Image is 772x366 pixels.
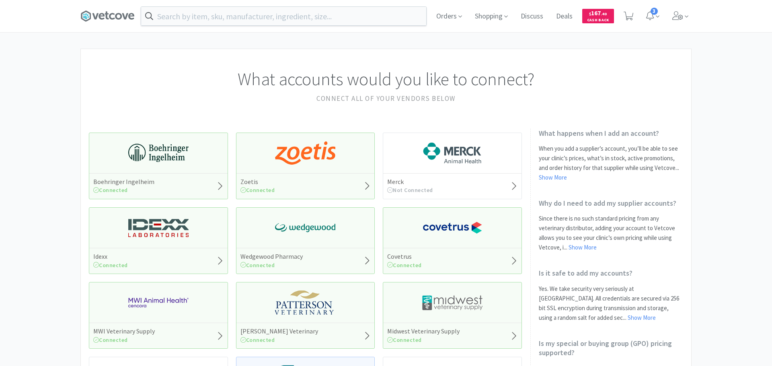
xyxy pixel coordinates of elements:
h5: Boehringer Ingelheim [93,178,154,186]
h2: What happens when I add an account? [539,129,683,138]
img: e40baf8987b14801afb1611fffac9ca4_8.png [275,216,335,240]
a: $167.40Cash Back [582,5,614,27]
span: Connected [387,262,422,269]
a: Deals [553,13,576,20]
p: Since there is no such standard pricing from any veterinary distributor, adding your account to V... [539,214,683,252]
img: a673e5ab4e5e497494167fe422e9a3ab.png [275,141,335,165]
h5: Wedgewood Pharmacy [240,252,303,261]
span: 167 [589,9,607,17]
img: f5e969b455434c6296c6d81ef179fa71_3.png [275,290,335,315]
a: Show More [569,243,597,251]
span: Connected [93,186,128,194]
span: Connected [387,336,422,344]
h5: Midwest Veterinary Supply [387,327,460,335]
span: Connected [93,262,128,269]
span: $ [589,11,591,16]
img: f6b2451649754179b5b4e0c70c3f7cb0_2.png [128,290,189,315]
img: 77fca1acd8b6420a9015268ca798ef17_1.png [422,216,482,240]
h5: MWI Veterinary Supply [93,327,155,335]
img: 4dd14cff54a648ac9e977f0c5da9bc2e_5.png [422,290,482,315]
img: 6d7abf38e3b8462597f4a2f88dede81e_176.png [422,141,482,165]
span: Connected [240,336,275,344]
h2: Why do I need to add my supplier accounts? [539,198,683,208]
h2: Connect all of your vendors below [89,93,683,104]
img: 13250b0087d44d67bb1668360c5632f9_13.png [128,216,189,240]
span: Connected [240,262,275,269]
a: Discuss [517,13,546,20]
img: 730db3968b864e76bcafd0174db25112_22.png [128,141,189,165]
h5: [PERSON_NAME] Veterinary [240,327,318,335]
p: Yes. We take security very seriously at [GEOGRAPHIC_DATA]. All credentials are secured via 256 bi... [539,284,683,323]
h5: Zoetis [240,178,275,186]
span: Not Connected [387,186,433,194]
h5: Idexx [93,252,128,261]
h5: Covetrus [387,252,422,261]
h2: Is it safe to add my accounts? [539,268,683,278]
h1: What accounts would you like to connect? [89,65,683,93]
a: Show More [628,314,656,321]
h2: Is my special or buying group (GPO) pricing supported? [539,339,683,358]
p: When you add a supplier’s account, you’ll be able to see your clinic’s prices, what’s in stock, a... [539,144,683,182]
span: Cash Back [587,18,609,23]
span: 3 [651,8,658,15]
a: Show More [539,174,567,181]
span: Connected [93,336,128,344]
span: . 40 [601,11,607,16]
span: Connected [240,186,275,194]
input: Search by item, sku, manufacturer, ingredient, size... [141,7,426,25]
h5: Merck [387,178,433,186]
